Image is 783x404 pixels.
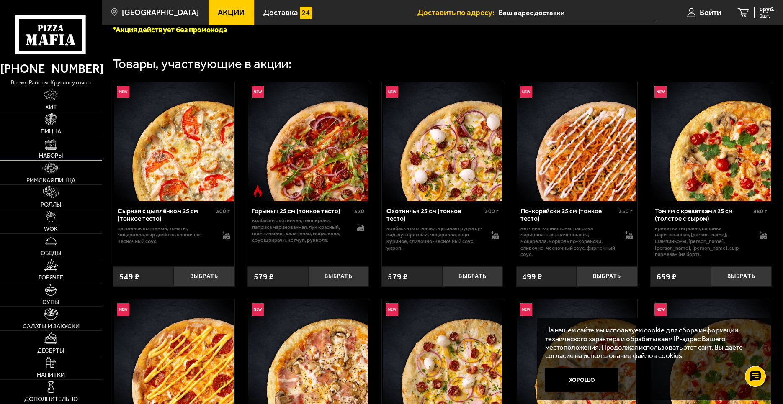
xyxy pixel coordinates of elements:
[386,86,398,98] img: Новинка
[44,226,58,232] span: WOK
[577,266,637,286] button: Выбрать
[263,9,298,17] span: Доставка
[23,323,80,329] span: Салаты и закуски
[700,9,721,17] span: Войти
[520,303,532,315] img: Новинка
[252,217,349,243] p: колбаски Охотничьи, пепперони, паприка маринованная, лук красный, шампиньоны, халапеньо, моцарелл...
[545,368,618,392] button: Хорошо
[760,7,775,13] span: 0 руб.
[45,104,57,110] span: Хит
[247,82,368,201] a: НовинкаОстрое блюдоГорыныч 25 см (тонкое тесто)
[174,266,234,286] button: Выбрать
[118,207,214,223] div: Сырная с цыплёнком 25 см (тонкое тесто)
[619,208,633,215] span: 350 г
[118,225,214,245] p: цыпленок копченый, томаты, моцарелла, сыр дорблю, сливочно-чесночный соус.
[114,82,233,201] img: Сырная с цыплёнком 25 см (тонкое тесто)
[37,348,64,353] span: Десерты
[42,299,59,305] span: Супы
[39,153,63,159] span: Наборы
[252,86,264,98] img: Новинка
[388,272,408,281] span: 579 ₽
[499,5,655,20] input: Ваш адрес доставки
[248,82,368,201] img: Горыныч 25 см (тонкое тесто)
[485,208,499,215] span: 300 г
[651,82,770,201] img: Том ям с креветками 25 см (толстое с сыром)
[383,82,502,201] img: Охотничья 25 см (тонкое тесто)
[386,303,398,315] img: Новинка
[386,207,483,223] div: Охотничья 25 см (тонкое тесто)
[520,225,617,258] p: ветчина, корнишоны, паприка маринованная, шампиньоны, моцарелла, морковь по-корейски, сливочно-че...
[254,272,274,281] span: 579 ₽
[41,128,61,134] span: Пицца
[122,9,199,17] span: [GEOGRAPHIC_DATA]
[37,372,65,378] span: Напитки
[24,396,78,402] span: Дополнительно
[520,86,532,98] img: Новинка
[39,274,63,280] span: Горячее
[417,9,499,17] span: Доставить по адресу:
[711,266,772,286] button: Выбрать
[113,25,227,34] font: *Акция действует без промокода
[522,272,542,281] span: 499 ₽
[654,86,667,98] img: Новинка
[520,207,617,223] div: По-корейски 25 см (тонкое тесто)
[26,177,75,183] span: Римская пицца
[300,7,312,19] img: 15daf4d41897b9f0e9f617042186c801.svg
[354,208,364,215] span: 320
[382,82,503,201] a: НовинкаОхотничья 25 см (тонкое тесто)
[753,208,767,215] span: 480 г
[386,225,483,251] p: колбаски охотничьи, куриная грудка су-вид, лук красный, моцарелла, яйцо куриное, сливочно-чесночн...
[545,326,759,360] p: На нашем сайте мы используем cookie для сбора информации технического характера и обрабатываем IP...
[252,303,264,315] img: Новинка
[655,207,751,223] div: Том ям с креветками 25 см (толстое с сыром)
[443,266,503,286] button: Выбрать
[119,272,139,281] span: 549 ₽
[655,225,752,258] p: креветка тигровая, паприка маринованная, [PERSON_NAME], шампиньоны, [PERSON_NAME], [PERSON_NAME],...
[113,82,234,201] a: НовинкаСырная с цыплёнком 25 см (тонкое тесто)
[308,266,369,286] button: Выбрать
[41,250,62,256] span: Обеды
[117,86,129,98] img: Новинка
[516,82,637,201] a: НовинкаПо-корейски 25 см (тонкое тесто)
[41,202,62,207] span: Роллы
[252,207,352,215] div: Горыныч 25 см (тонкое тесто)
[218,9,245,17] span: Акции
[657,272,677,281] span: 659 ₽
[760,13,775,18] span: 0 шт.
[654,303,667,315] img: Новинка
[117,303,129,315] img: Новинка
[252,185,264,197] img: Острое блюдо
[517,82,636,201] img: По-корейски 25 см (тонкое тесто)
[113,57,292,70] div: Товары, участвующие в акции:
[216,208,230,215] span: 300 г
[650,82,771,201] a: НовинкаТом ям с креветками 25 см (толстое с сыром)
